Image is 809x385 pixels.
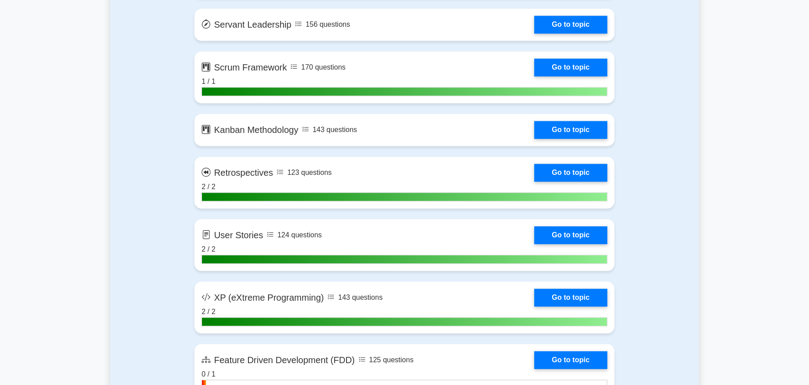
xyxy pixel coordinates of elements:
[534,164,607,182] a: Go to topic
[534,16,607,33] a: Go to topic
[534,351,607,369] a: Go to topic
[534,121,607,139] a: Go to topic
[534,289,607,306] a: Go to topic
[534,226,607,244] a: Go to topic
[534,58,607,76] a: Go to topic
